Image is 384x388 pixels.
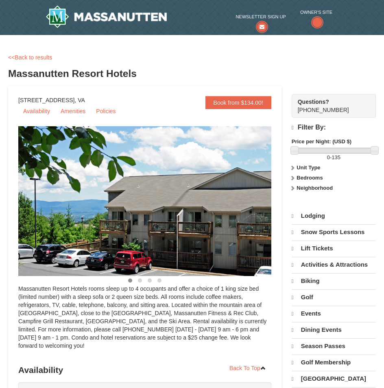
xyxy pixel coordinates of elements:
strong: Questions? [298,99,329,105]
a: Availability [18,105,55,117]
a: Golf Membership [292,355,376,370]
label: - [292,153,376,162]
a: Dining Events [292,322,376,338]
a: Book from $134.00! [205,96,271,109]
a: Biking [292,273,376,289]
a: Lodging [292,208,376,224]
div: Massanutten Resort Hotels rooms sleep up to 4 occupants and offer a choice of 1 king size bed (li... [18,285,271,358]
a: Lift Tickets [292,241,376,256]
span: Newsletter Sign Up [236,13,286,21]
h3: Availability [18,362,271,378]
a: Newsletter Sign Up [236,13,286,29]
img: Massanutten Resort Logo [46,5,167,28]
span: 0 [327,154,330,160]
h4: Filter By: [292,124,376,132]
span: 135 [332,154,340,160]
a: [GEOGRAPHIC_DATA] [292,371,376,386]
strong: Price per Night: (USD $) [292,138,351,145]
a: Amenities [56,105,90,117]
span: [PHONE_NUMBER] [298,98,361,113]
strong: Unit Type [297,164,320,171]
img: 19219026-1-e3b4ac8e.jpg [18,126,292,276]
strong: Neighborhood [297,185,333,191]
h3: Massanutten Resort Hotels [8,66,376,82]
a: Events [292,306,376,321]
a: Policies [91,105,120,117]
a: Owner's Site [300,8,332,29]
a: Massanutten Resort [46,5,167,28]
a: Activities & Attractions [292,257,376,272]
a: Back To Top [224,362,271,374]
strong: Bedrooms [297,175,323,181]
a: Golf [292,289,376,305]
span: Owner's Site [300,8,332,16]
a: Season Passes [292,338,376,354]
a: <<Back to results [8,54,52,61]
a: Snow Sports Lessons [292,224,376,240]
